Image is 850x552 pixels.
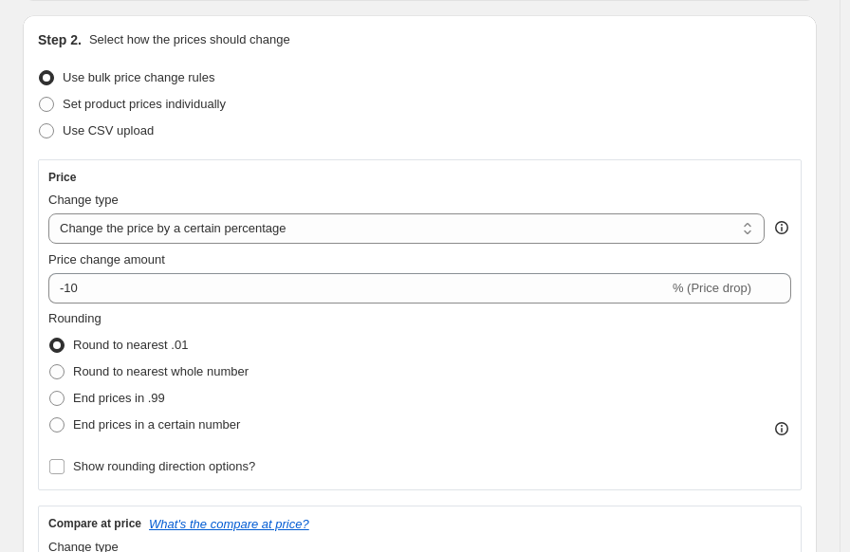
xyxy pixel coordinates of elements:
span: End prices in a certain number [73,417,240,432]
span: Round to nearest whole number [73,364,249,378]
h3: Compare at price [48,516,141,531]
p: Select how the prices should change [89,30,290,49]
span: Use bulk price change rules [63,70,214,84]
span: Change type [48,193,119,207]
span: Show rounding direction options? [73,459,255,473]
span: Price change amount [48,252,165,267]
span: End prices in .99 [73,391,165,405]
input: -15 [48,273,669,304]
span: Set product prices individually [63,97,226,111]
h3: Price [48,170,76,185]
button: What's the compare at price? [149,517,309,531]
span: % (Price drop) [673,281,751,295]
h2: Step 2. [38,30,82,49]
span: Use CSV upload [63,123,154,138]
span: Rounding [48,311,102,325]
div: help [772,218,791,237]
span: Round to nearest .01 [73,338,188,352]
